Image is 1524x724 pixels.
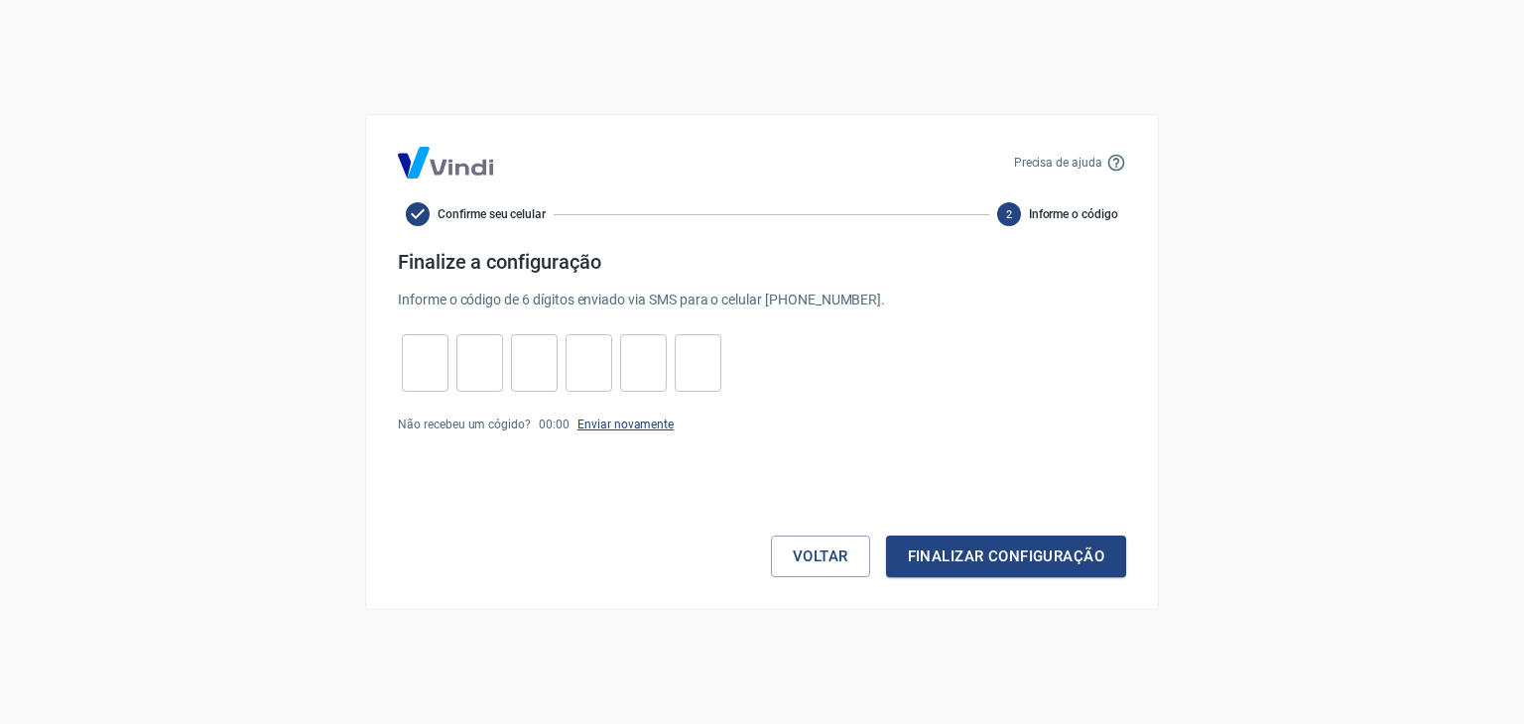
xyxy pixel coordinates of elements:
img: Logo Vind [398,147,493,179]
p: Informe o código de 6 dígitos enviado via SMS para o celular [PHONE_NUMBER] . [398,290,1126,310]
h4: Finalize a configuração [398,250,1126,274]
span: Confirme seu celular [438,205,546,223]
span: Informe o código [1029,205,1118,223]
p: 00 : 00 [539,416,570,433]
p: Precisa de ajuda [1014,154,1102,172]
p: Não recebeu um cógido? [398,416,531,433]
text: 2 [1006,208,1012,221]
a: Enviar novamente [577,418,674,431]
button: Finalizar configuração [886,536,1126,577]
button: Voltar [771,536,870,577]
